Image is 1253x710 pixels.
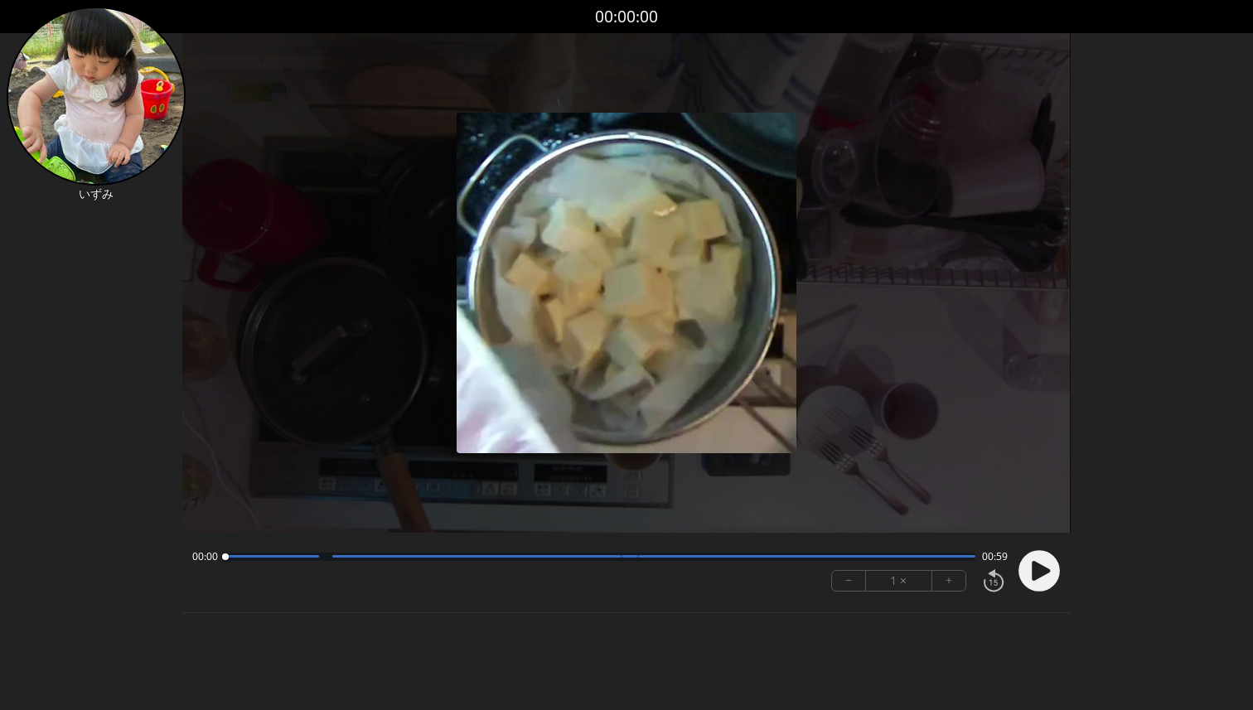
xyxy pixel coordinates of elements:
[595,5,658,29] a: 00:00:00
[866,571,932,591] div: 1 ×
[832,571,866,591] button: −
[932,571,965,591] button: +
[982,550,1008,563] span: 00:59
[7,7,186,186] img: IK
[457,113,797,453] img: Poster Image
[7,186,186,202] p: いずみ
[192,550,218,563] span: 00:00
